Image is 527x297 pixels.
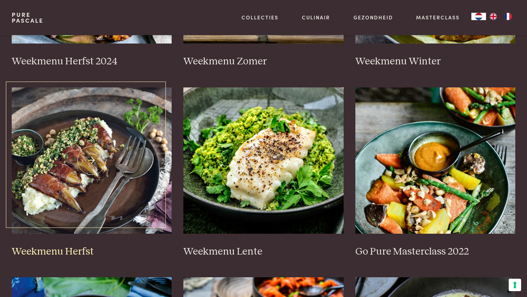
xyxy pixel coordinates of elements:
[355,87,516,258] a: Go Pure Masterclass 2022 Go Pure Masterclass 2022
[12,12,44,23] a: PurePascale
[509,279,521,291] button: Uw voorkeuren voor toestemming voor trackingtechnologieën
[416,14,460,21] a: Masterclass
[12,87,172,258] a: Weekmenu Herfst Weekmenu Herfst
[183,87,344,234] img: Weekmenu Lente
[302,14,330,21] a: Culinair
[12,87,172,234] img: Weekmenu Herfst
[354,14,393,21] a: Gezondheid
[471,13,486,20] a: NL
[242,14,279,21] a: Collecties
[355,55,516,68] h3: Weekmenu Winter
[183,245,344,258] h3: Weekmenu Lente
[486,13,501,20] a: EN
[355,87,516,234] img: Go Pure Masterclass 2022
[486,13,515,20] ul: Language list
[183,55,344,68] h3: Weekmenu Zomer
[12,245,172,258] h3: Weekmenu Herfst
[471,13,515,20] aside: Language selected: Nederlands
[355,245,516,258] h3: Go Pure Masterclass 2022
[501,13,515,20] a: FR
[183,87,344,258] a: Weekmenu Lente Weekmenu Lente
[12,55,172,68] h3: Weekmenu Herfst 2024
[471,13,486,20] div: Language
